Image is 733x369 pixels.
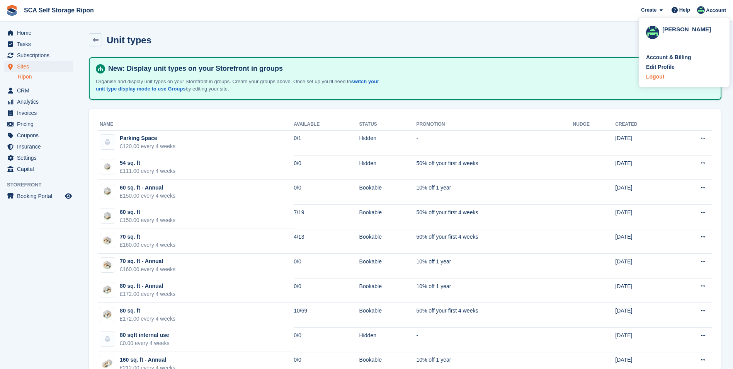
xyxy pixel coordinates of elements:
a: Preview store [64,191,73,201]
td: 50% off your first 4 weeks [416,229,573,254]
a: menu [4,130,73,141]
span: Invoices [17,108,63,118]
span: Storefront [7,181,77,189]
td: [DATE] [615,204,671,229]
p: Organise and display unit types on your Storefront in groups. Create your groups above. Once set ... [96,78,386,93]
td: [DATE] [615,130,671,155]
td: 0/0 [294,180,359,205]
th: Created [615,118,671,131]
img: Thomas Webb [646,26,659,39]
div: 54 sq. ft [120,159,175,167]
img: SCA-54sqft.jpg [100,186,115,196]
td: 0/0 [294,155,359,180]
td: [DATE] [615,327,671,352]
div: £0.00 every 4 weeks [120,339,169,347]
a: Account & Billing [646,53,722,62]
a: SCA Self Storage Ripon [21,4,97,17]
a: menu [4,141,73,152]
span: Coupons [17,130,63,141]
div: Parking Space [120,134,175,142]
td: - [416,327,573,352]
td: 50% off your first 4 weeks [416,204,573,229]
span: Create [641,6,656,14]
td: Hidden [359,327,417,352]
th: Name [98,118,294,131]
span: CRM [17,85,63,96]
span: Booking Portal [17,191,63,202]
td: [DATE] [615,180,671,205]
span: Settings [17,152,63,163]
a: Edit Profile [646,63,722,71]
td: 0/1 [294,130,359,155]
img: SCA-66sqft.jpg [100,236,115,246]
td: Bookable [359,180,417,205]
div: 80 sq. ft - Annual [120,282,175,290]
img: stora-icon-8386f47178a22dfd0bd8f6a31ec36ba5ce8667c1dd55bd0f319d3a0aa187defe.svg [6,5,18,16]
div: 160 sq. ft - Annual [120,356,175,364]
div: 80 sqft internal use [120,331,169,339]
div: £120.00 every 4 weeks [120,142,175,150]
span: Help [679,6,690,14]
td: Bookable [359,254,417,278]
td: 10% off 1 year [416,180,573,205]
div: £172.00 every 4 weeks [120,290,175,298]
td: 0/0 [294,278,359,303]
td: 10% off 1 year [416,254,573,278]
td: [DATE] [615,155,671,180]
span: Home [17,27,63,38]
a: Logout [646,73,722,81]
div: £150.00 every 4 weeks [120,216,175,224]
div: £160.00 every 4 weeks [120,241,175,249]
th: Promotion [416,118,573,131]
td: [DATE] [615,278,671,303]
span: Sites [17,61,63,72]
span: Insurance [17,141,63,152]
div: £111.00 every 4 weeks [120,167,175,175]
img: SCA-80sqft.jpg [100,309,115,319]
td: [DATE] [615,229,671,254]
div: 60 sq. ft - Annual [120,184,175,192]
a: menu [4,108,73,118]
td: [DATE] [615,303,671,328]
a: Ripon [18,73,73,80]
th: Available [294,118,359,131]
img: SCA-64sqft.jpg [100,260,115,270]
td: Bookable [359,204,417,229]
td: 7/19 [294,204,359,229]
h2: Unit types [107,35,151,45]
img: blank-unit-type-icon-ffbac7b88ba66c5e286b0e438baccc4b9c83835d4c34f86887a83fc20ec27e7b.svg [100,135,115,149]
a: menu [4,61,73,72]
img: Thomas Webb [697,6,705,14]
span: Tasks [17,39,63,50]
h4: New: Display unit types on your Storefront in groups [105,64,714,73]
td: 4/13 [294,229,359,254]
td: Bookable [359,229,417,254]
span: Analytics [17,96,63,107]
div: [PERSON_NAME] [662,25,722,32]
td: Bookable [359,303,417,328]
a: menu [4,152,73,163]
td: 10% off 1 year [416,278,573,303]
span: Subscriptions [17,50,63,61]
img: SCA-150sqft.jpg [100,359,115,369]
div: Edit Profile [646,63,675,71]
td: Bookable [359,278,417,303]
td: Hidden [359,155,417,180]
span: Pricing [17,119,63,130]
div: 60 sq. ft [120,208,175,216]
a: menu [4,96,73,107]
img: SCA-54sqft.jpg [100,162,115,172]
span: Account [706,7,726,14]
div: Account & Billing [646,53,691,62]
td: Hidden [359,130,417,155]
a: menu [4,191,73,202]
td: [DATE] [615,254,671,278]
td: - [416,130,573,155]
img: SCA-75sqft.jpg [100,285,115,295]
div: £160.00 every 4 weeks [120,265,175,273]
a: menu [4,50,73,61]
a: menu [4,119,73,130]
a: menu [4,27,73,38]
div: £150.00 every 4 weeks [120,192,175,200]
td: 10/69 [294,303,359,328]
